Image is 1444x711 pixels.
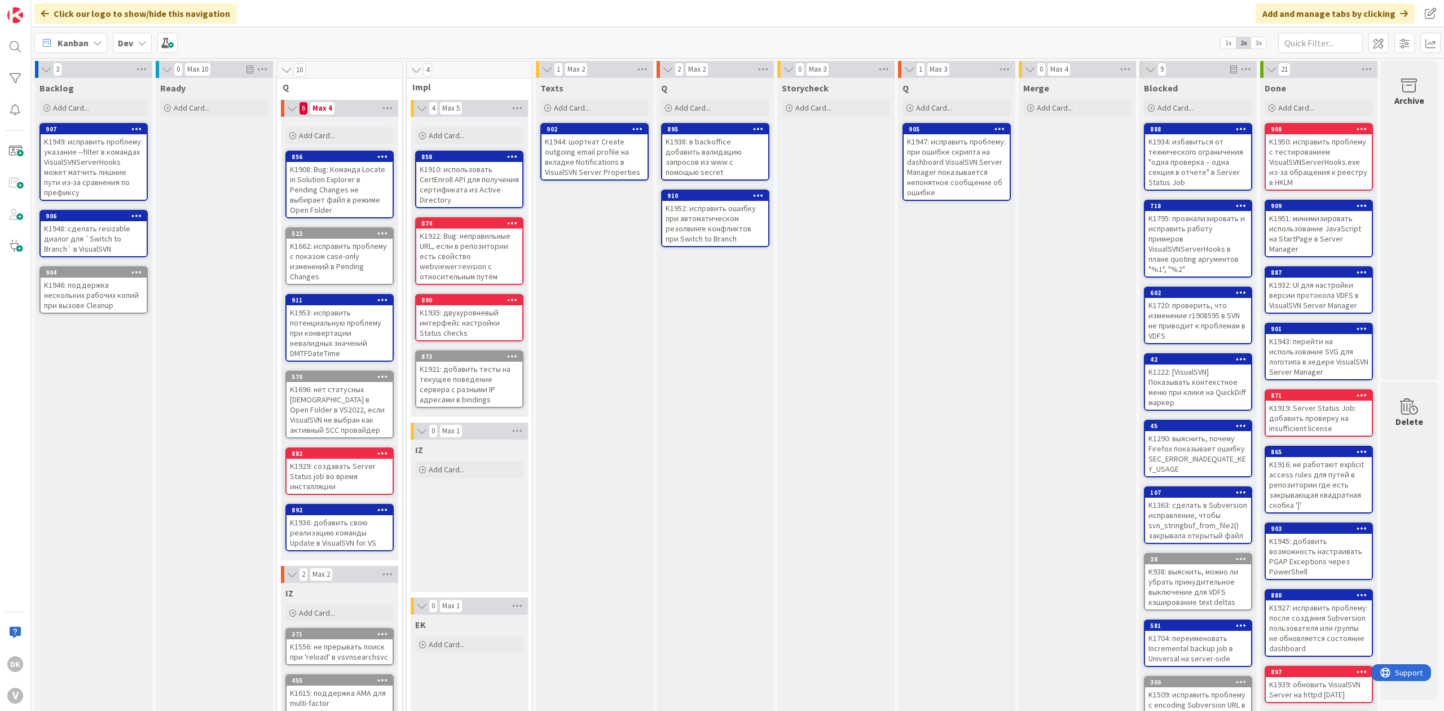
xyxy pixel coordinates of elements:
div: K1944: шорткат Create outgoing email profile на вкладке Notifications в VisualSVN Server Properties [541,134,648,179]
div: 522 [292,230,393,238]
a: 890K1935: двухуровневый интерфейс настройки Status checks [415,294,523,341]
div: 874 [416,218,522,229]
span: Backlog [39,82,74,94]
div: 856 [287,152,393,162]
div: 570 [287,372,393,382]
span: Add Card... [299,130,335,141]
div: 904 [46,269,147,276]
div: 38 [1150,555,1251,563]
div: 904K1946: поддержка нескольких рабочих копий при вызове Cleanup [41,267,147,313]
div: 107 [1145,488,1251,498]
div: 306 [1145,677,1251,687]
a: 906K1948: сделать resizable диалог для `Switch to Branch` в VisualSVN [39,210,148,257]
a: 909K1951: минимизировать использование JavaScript на StartPage в Server Manager [1265,200,1373,257]
div: K1949: исправить проблему: указание --filter в командах VisualSVNServerHooks может матчить лишние... [41,134,147,200]
span: 0 [795,63,804,76]
div: Max 2 [567,67,585,72]
div: 907 [46,125,147,133]
div: 602 [1150,289,1251,297]
span: Add Card... [429,464,465,475]
div: 882 [292,450,393,458]
span: Q [661,82,667,94]
div: K1927: исправить проблему: после создания Subversion пользователя или группы не обновляется состо... [1266,600,1372,656]
div: 858 [416,152,522,162]
span: 0 [429,599,438,613]
div: 911 [287,295,393,305]
div: Max 4 [1050,67,1068,72]
div: 45 [1145,421,1251,431]
div: K1720: проверить, что изменение r1908595 в SVN не приводит к проблемам в VDFS [1145,298,1251,343]
span: EK [415,619,426,630]
span: Add Card... [429,130,465,141]
div: 910K1952: исправить ошибку при автоматическом резолвинге конфликтов при Switch to Branch [662,191,768,246]
span: Add Card... [1278,103,1314,113]
div: Max 2 [688,67,706,72]
div: K1556: не прерывать поиск при 'reload' в vsvnsearchsvc [287,639,393,664]
div: K1945: добавить возможность настраивать PGAP Exceptions через PowerShell [1266,534,1372,579]
div: 42 [1150,355,1251,363]
div: 897K1939: обновить VisualSVN Server на httpd [DATE] [1266,667,1372,702]
span: Kanban [58,36,89,50]
a: 911K1953: исправить потенциальную проблему при конвертации невалидных значений DMTFDateTime [285,294,394,362]
div: Max 3 [930,67,947,72]
div: K1919: Server Status Job: добавить проверку на insufficient license [1266,401,1372,436]
a: 910K1952: исправить ошибку при автоматическом резолвинге конфликтов при Switch to Branch [661,190,769,247]
span: Add Card... [53,103,89,113]
span: 1x [1221,37,1236,49]
a: 581K1704: переименовать Incremental backup job в Universal на server-side [1144,620,1252,667]
div: 107K1363: сделать в Subversion исправление, чтобы svn_stringbuf_from_file2() закрывала открытый файл [1145,488,1251,543]
div: K1908: Bug: Команда Locate in Solution Explorer в Pending Changes не выбирает файл в режиме Open ... [287,162,393,217]
div: 907 [41,124,147,134]
div: 880 [1266,590,1372,600]
div: 901K1943: перейти на использование SVG для логотипа в хедере VisualSVN Server Manager [1266,324,1372,379]
div: 901 [1271,325,1372,333]
a: 888K1934: избавиться от технического ограничения "одна проверка – одна секция в отчете" в Server ... [1144,123,1252,191]
div: K1943: перейти на использование SVG для логотипа в хедере VisualSVN Server Manager [1266,334,1372,379]
div: K1290: выяснить, почему Firefox показывает ошибку SEC_ERROR_INADEQUATE_KEY_USAGE [1145,431,1251,476]
div: 865 [1266,447,1372,457]
span: 6 [299,102,308,115]
div: K1922: Bug: неправильные URL, если в репозитории есть свойство webviewer:revision с относительным... [416,229,522,284]
div: 602 [1145,288,1251,298]
div: 871 [1271,392,1372,400]
div: 371 [287,629,393,639]
div: 718 [1145,201,1251,211]
div: K1938: в backoffice добавить валидацию запросов из www с помощью secret [662,134,768,179]
div: 903K1945: добавить возможность настраивать PGAP Exceptions через PowerShell [1266,524,1372,579]
a: 871K1919: Server Status Job: добавить проверку на insufficient license [1265,389,1373,437]
div: 908K1950: исправить проблему с тестированием VisualSVNServerHooks.exe из-за обращения к реестру в... [1266,124,1372,190]
div: 880K1927: исправить проблему: после создания Subversion пользователя или группы не обновляется со... [1266,590,1372,656]
a: 570K1696: нет статусных [DEMOGRAPHIC_DATA] в Open Folder в VS2022, если VisualSVN не выбран как а... [285,371,394,438]
a: 907K1949: исправить проблему: указание --filter в командах VisualSVNServerHooks может матчить лиш... [39,123,148,201]
div: K1921: добавить тесты на текущее поведение сервера с разными IP адресами в bindings [416,362,522,407]
div: 887 [1266,267,1372,278]
div: 882 [287,449,393,459]
span: 0 [429,424,438,438]
div: 880 [1271,591,1372,599]
a: 874K1922: Bug: неправильные URL, если в репозитории есть свойство webviewer:revision с относитель... [415,217,523,285]
div: 371K1556: не прерывать поиск при 'reload' в vsvnsearchsvc [287,629,393,664]
a: 904K1946: поддержка нескольких рабочих копий при вызове Cleanup [39,266,148,314]
div: K1704: переименовать Incremental backup job в Universal на server-side [1145,631,1251,666]
div: 42K1222: [VisualSVN] Показывать контекстное меню при клике на QuickDiff маркер [1145,354,1251,410]
span: Add Card... [174,103,210,113]
a: 905K1947: исправить проблему: при ошибке скрипта на dashboard VisualSVN Server Manager показывает... [902,123,1011,201]
div: 306 [1150,678,1251,686]
div: 874 [421,220,522,227]
div: 909 [1271,202,1372,210]
a: 718K1795: проанализировать и исправить работу примеров VisualSVNServerHooks в плане quoting аргум... [1144,200,1252,278]
img: Visit kanbanzone.com [7,7,23,23]
div: 903 [1266,524,1372,534]
span: Texts [540,82,563,94]
div: K1662: исправить проблему с показом case-only изменений в Pending Changes [287,239,393,284]
div: K1910: использовать CertEnroll API для получения сертификата из Active Directory [416,162,522,207]
div: 902 [547,125,648,133]
span: Q [283,81,388,93]
span: Done [1265,82,1286,94]
div: K1696: нет статусных [DEMOGRAPHIC_DATA] в Open Folder в VS2022, если VisualSVN не выбран как акти... [287,382,393,437]
a: 895K1938: в backoffice добавить валидацию запросов из www с помощью secret [661,123,769,181]
div: 865 [1271,448,1372,456]
a: 858K1910: использовать CertEnroll API для получения сертификата из Active Directory [415,151,523,208]
div: 910 [662,191,768,201]
div: K938: выяснить, можно ли убрать принудительное выключение для VDFS кэширование text deltas [1145,564,1251,609]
